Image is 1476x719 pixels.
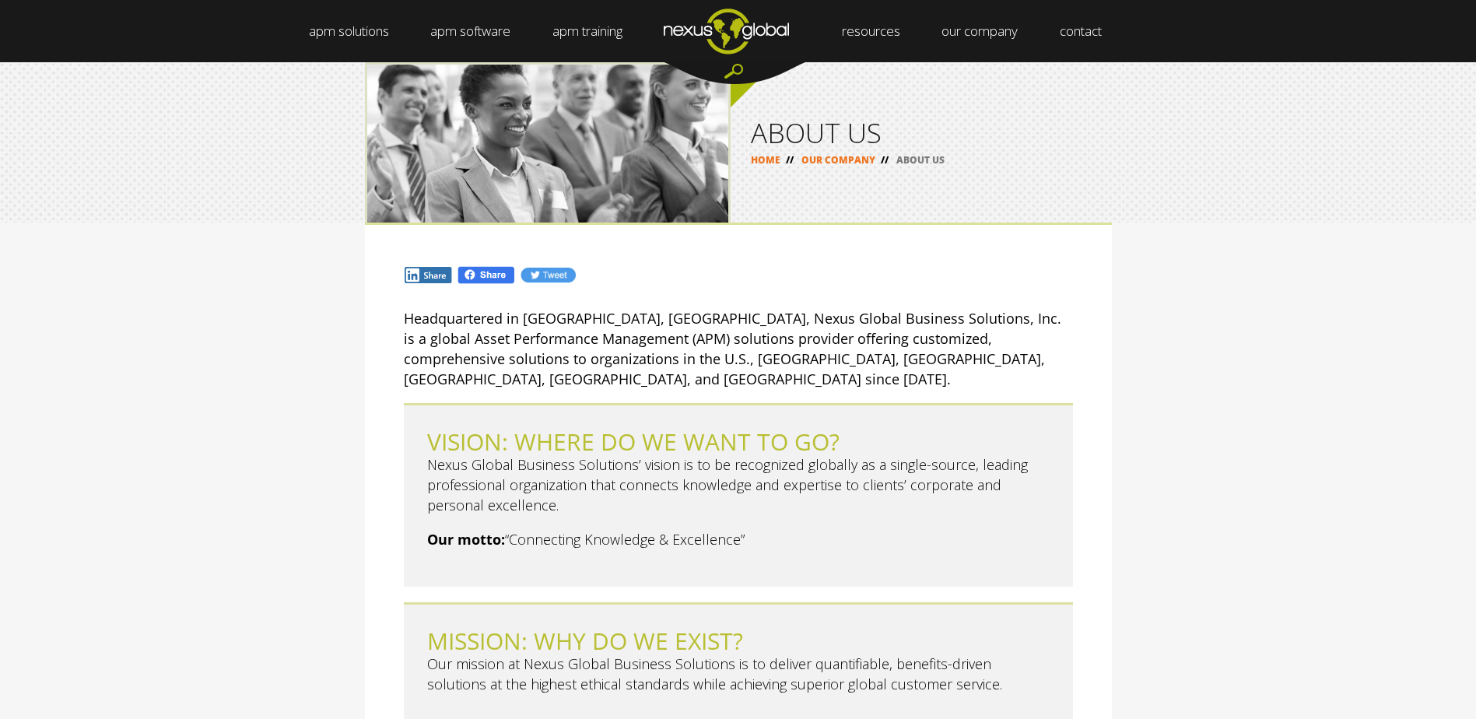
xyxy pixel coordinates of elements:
img: Tw.jpg [520,266,576,284]
img: In.jpg [404,266,454,284]
p: Our mission at Nexus Global Business Solutions is to deliver quantifiable, benefits-driven soluti... [427,654,1050,694]
h1: ABOUT US [751,119,1092,146]
a: HOME [751,153,780,167]
strong: Our motto: [427,530,505,549]
h2: VISION: WHERE DO WE WANT TO GO? [427,429,1050,454]
p: Headquartered in [GEOGRAPHIC_DATA], [GEOGRAPHIC_DATA], Nexus Global Business Solutions, Inc. is a... [404,308,1073,389]
a: OUR COMPANY [801,153,875,167]
h2: MISSION: WHY DO WE EXIST? [427,628,1050,654]
p: Nexus Global Business Solutions’ vision is to be recognized globally as a single-source, leading ... [427,454,1050,515]
span: // [780,153,799,167]
p: “Connecting Knowledge & Excellence” [427,529,1050,549]
img: Fb.png [457,265,516,285]
span: // [875,153,894,167]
